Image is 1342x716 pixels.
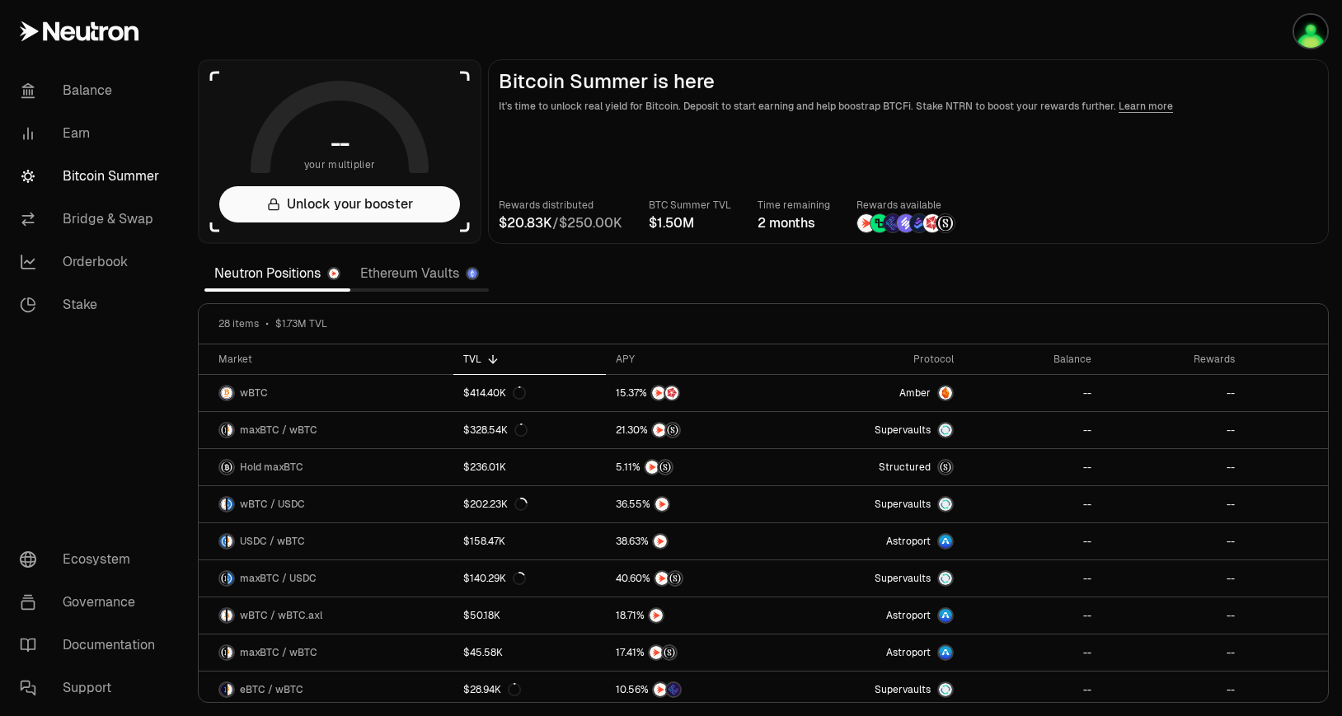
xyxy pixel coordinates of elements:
button: Unlock your booster [219,186,460,222]
p: Time remaining [758,197,830,213]
a: $158.47K [453,523,606,559]
a: wBTC LogoUSDC LogowBTC / USDC [199,486,453,522]
a: Orderbook [7,241,178,283]
span: Astroport [886,646,931,659]
div: $140.29K [463,572,526,585]
img: Structured Points [669,572,682,585]
a: eBTC LogowBTC LogoeBTC / wBTC [199,672,453,708]
a: maxBTC LogowBTC LogomaxBTC / wBTC [199,412,453,448]
a: Ethereum Vaults [350,257,489,290]
img: Bedrock Diamonds [910,214,928,232]
span: maxBTC / wBTC [240,646,317,659]
span: Astroport [886,535,931,548]
a: -- [1101,523,1245,559]
button: NTRN [616,533,775,550]
img: wBTC Logo [228,683,233,696]
span: wBTC / USDC [240,498,305,511]
a: Learn more [1119,100,1173,113]
a: Astroport [785,634,964,671]
img: NTRN [857,214,875,232]
div: $158.47K [463,535,505,548]
a: maxBTC LogoHold maxBTC [199,449,453,485]
a: Ecosystem [7,538,178,581]
div: APY [616,353,775,366]
img: maxBTC Logo [220,646,226,659]
a: $50.18K [453,597,606,634]
img: NTRN [654,535,667,548]
a: NTRNStructured Points [606,634,785,671]
img: NTRN [655,498,669,511]
span: your multiplier [304,157,376,173]
a: $45.58K [453,634,606,671]
p: Rewards available [856,197,955,213]
p: Rewards distributed [499,197,622,213]
img: wBTC Logo [228,424,233,437]
img: USDC Logo [228,572,233,585]
div: $236.01K [463,461,506,474]
a: maxBTC LogoUSDC LogomaxBTC / USDC [199,560,453,597]
h2: Bitcoin Summer is here [499,70,1318,93]
p: It's time to unlock real yield for Bitcoin. Deposit to start earning and help boostrap BTCFi. Sta... [499,98,1318,115]
a: -- [1101,412,1245,448]
img: Structured Points [936,214,955,232]
a: Documentation [7,624,178,667]
div: Market [218,353,443,366]
img: NTRN [652,386,665,400]
div: Rewards [1111,353,1235,366]
span: maxBTC / wBTC [240,424,317,437]
img: eBTC Logo [220,683,226,696]
span: Supervaults [875,683,931,696]
a: -- [964,560,1100,597]
span: Supervaults [875,424,931,437]
button: NTRNStructured Points [616,644,775,661]
button: NTRNMars Fragments [616,385,775,401]
img: Structured Points [663,646,676,659]
img: wBTC Logo [220,386,233,400]
img: maxBTC [939,461,952,474]
div: $202.23K [463,498,528,511]
div: $45.58K [463,646,503,659]
span: Hold maxBTC [240,461,303,474]
div: $50.18K [463,609,500,622]
span: Amber [899,386,931,400]
a: -- [1101,672,1245,708]
img: wBTC Logo [228,646,233,659]
img: NTRN [650,646,663,659]
img: NTRN [650,609,663,622]
img: Supervaults [939,498,952,511]
img: maxBTC Logo [220,424,226,437]
img: Supervaults [939,683,952,696]
span: Structured [879,461,931,474]
a: $328.54K [453,412,606,448]
a: Stake [7,283,178,326]
a: NTRN [606,597,785,634]
a: SupervaultsSupervaults [785,412,964,448]
a: Bridge & Swap [7,198,178,241]
a: -- [1101,375,1245,411]
button: NTRN [616,607,775,624]
img: NTRN [654,683,667,696]
a: SupervaultsSupervaults [785,672,964,708]
a: -- [964,634,1100,671]
span: maxBTC / USDC [240,572,317,585]
a: -- [1101,634,1245,671]
span: wBTC / wBTC.axl [240,609,322,622]
img: Mars Fragments [923,214,941,232]
img: NTRN [645,461,659,474]
a: $236.01K [453,449,606,485]
a: NTRNStructured Points [606,560,785,597]
img: wBTC.axl Logo [228,609,233,622]
a: $414.40K [453,375,606,411]
a: -- [964,412,1100,448]
button: NTRN [616,496,775,512]
span: Supervaults [875,498,931,511]
img: EtherFi Points [884,214,902,232]
img: Lombard Lux [870,214,889,232]
div: Balance [974,353,1091,366]
button: NTRNStructured Points [616,570,775,587]
a: Bitcoin Summer [7,155,178,198]
h1: -- [331,130,350,157]
img: Ethereum Logo [467,269,477,278]
button: NTRNStructured Points [616,422,775,438]
a: NTRNStructured Points [606,449,785,485]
